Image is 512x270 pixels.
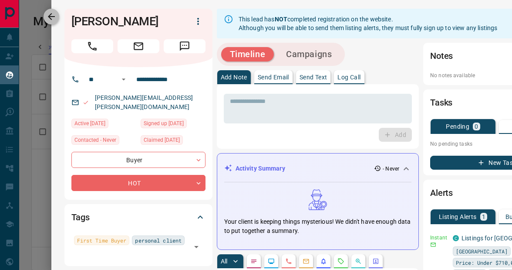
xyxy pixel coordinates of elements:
span: personal client [135,236,182,245]
p: Pending [446,123,469,130]
button: Timeline [221,47,274,62]
p: Activity Summary [236,164,285,173]
span: Email [118,39,159,53]
p: Send Text [300,74,327,80]
p: Send Email [258,74,289,80]
svg: Email [430,242,436,248]
h2: Notes [430,49,453,63]
div: Activity Summary- Never [224,161,411,177]
span: Claimed [DATE] [144,136,180,144]
p: Instant [430,234,448,242]
svg: Calls [285,258,292,265]
span: Active [DATE] [74,119,105,128]
a: [PERSON_NAME][EMAIL_ADDRESS][PERSON_NAME][DOMAIN_NAME] [95,94,193,110]
div: HOT [71,175,205,191]
p: 1 [482,214,485,220]
h1: [PERSON_NAME] [71,14,178,28]
div: Fri May 31 2024 [71,119,136,131]
svg: Requests [337,258,344,265]
h2: Tags [71,210,90,224]
button: Open [118,74,129,85]
p: 0 [475,123,478,130]
h2: Tasks [430,96,452,109]
span: Call [71,39,113,53]
span: First Time Buyer [77,236,127,245]
p: All [221,258,228,264]
p: - Never [383,165,399,173]
span: Message [164,39,205,53]
p: Your client is keeping things mysterious! We didn't have enough data to put together a summary. [224,217,411,236]
svg: Email Valid [83,99,89,106]
svg: Emails [303,258,310,265]
div: Buyer [71,152,205,168]
svg: Agent Actions [372,258,379,265]
span: [GEOGRAPHIC_DATA] [456,247,508,256]
svg: Lead Browsing Activity [268,258,275,265]
p: Listing Alerts [439,214,477,220]
span: Contacted - Never [74,136,116,144]
svg: Opportunities [355,258,362,265]
div: This lead has completed registration on the website. Although you will be able to send them listi... [239,11,498,36]
strong: NOT [275,16,287,23]
span: Signed up [DATE] [144,119,184,128]
div: Tue Sep 30 2025 [141,135,205,147]
div: Fri May 31 2024 [141,119,205,131]
button: Campaigns [277,47,340,62]
p: Log Call [337,74,360,80]
svg: Listing Alerts [320,258,327,265]
p: Add Note [221,74,247,80]
div: condos.ca [453,235,459,241]
h2: Alerts [430,186,453,200]
button: Open [190,241,202,253]
svg: Notes [250,258,257,265]
div: Tags [71,207,205,228]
